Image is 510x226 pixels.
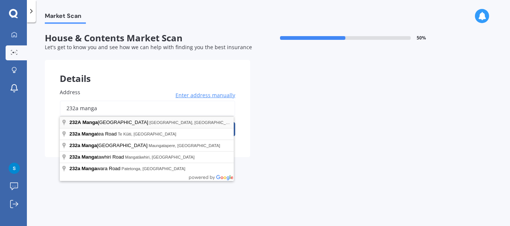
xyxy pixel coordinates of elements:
[175,92,235,99] span: Enter address manually
[60,89,80,96] span: Address
[69,166,97,171] span: 232a Manga
[69,154,125,160] span: tawhiri Road
[122,166,186,171] span: Patetonga, [GEOGRAPHIC_DATA]
[9,163,20,174] img: ACg8ocLS8AjHFEZKmYUZeqrsqk3VMzYra5O2dBZtgKrJxPcVXiTYrA=s96-c
[69,120,81,125] span: 232A
[83,120,98,125] span: Manga
[69,143,149,148] span: [GEOGRAPHIC_DATA]
[45,12,86,22] span: Market Scan
[118,132,176,136] span: Te Kūiti, [GEOGRAPHIC_DATA]
[417,35,426,41] span: 50 %
[69,120,149,125] span: [GEOGRAPHIC_DATA]
[69,131,118,137] span: tea Road
[149,120,237,125] span: [GEOGRAPHIC_DATA], [GEOGRAPHIC_DATA]
[45,60,250,82] div: Details
[60,101,235,116] input: Enter address
[125,155,195,159] span: Mangatāwhiri, [GEOGRAPHIC_DATA]
[45,44,252,51] span: Let's get to know you and see how we can help with finding you the best insurance
[69,131,97,137] span: 232a Manga
[69,154,97,160] span: 232a Manga
[149,143,220,148] span: Maungatapere, [GEOGRAPHIC_DATA]
[69,166,122,171] span: wara Road
[45,33,250,44] span: House & Contents Market Scan
[69,143,97,148] span: 232a Manga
